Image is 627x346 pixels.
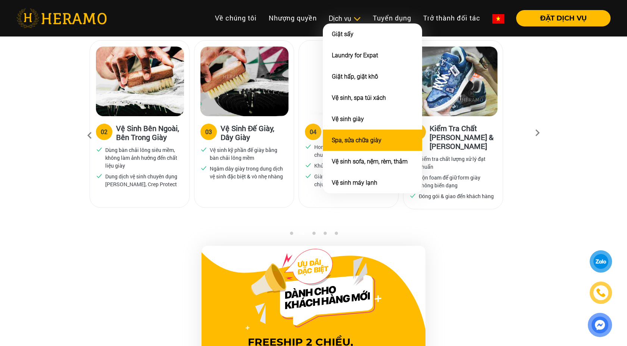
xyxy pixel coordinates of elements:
[591,283,611,303] a: phone-icon
[310,231,317,239] button: 3
[430,124,497,150] h3: Kiểm Tra Chất [PERSON_NAME] & [PERSON_NAME]
[101,127,107,136] div: 02
[305,47,393,116] img: Heramo quy trinh ve sinh hap khu mui giay bang may hap uv
[332,115,364,123] a: Vệ sinh giày
[200,47,288,116] img: Heramo quy trinh ve sinh de giay day giay
[16,9,107,28] img: heramo-logo.png
[332,31,353,38] a: Giặt sấy
[367,10,417,26] a: Tuyển dụng
[419,155,494,171] p: Kiểm tra chất lượng xử lý đạt chuẩn
[305,143,312,150] img: checked.svg
[310,127,316,136] div: 04
[417,10,486,26] a: Trở thành đối tác
[419,174,494,189] p: Độn foam để giữ form giày không biến dạng
[332,231,340,239] button: 5
[205,127,212,136] div: 03
[305,172,312,179] img: checked.svg
[200,146,207,153] img: checked.svg
[596,288,606,298] img: phone-icon
[287,231,295,239] button: 1
[510,15,611,22] a: ĐẶT DỊCH VỤ
[409,192,416,199] img: checked.svg
[332,179,377,186] a: Vệ sinh máy lạnh
[332,73,378,80] a: Giặt hấp, giặt khô
[305,162,312,168] img: checked.svg
[353,15,361,23] img: subToggleIcon
[96,146,103,153] img: checked.svg
[332,137,381,144] a: Spa, sửa chữa giày
[409,47,497,116] img: Heramo quy trinh ve sinh kiem tra chat luong dong goi
[314,143,390,159] p: Hong khô giày bằng máy hấp chuyên dụng
[332,158,408,165] a: Vệ sinh sofa, nệm, rèm, thảm
[332,94,386,101] a: Vệ sinh, spa túi xách
[492,14,504,23] img: vn-flag.png
[314,162,389,169] p: Khử mùi, diệt khuẩn bằng tia UV
[332,52,378,59] a: Laundry for Expat
[105,172,181,188] p: Dung dịch vệ sinh chuyên dụng [PERSON_NAME], Crep Protect
[210,146,285,162] p: Vệ sinh kỹ phần đế giày bằng bàn chải lông mềm
[96,172,103,179] img: checked.svg
[419,192,494,200] p: Đóng gói & giao đến khách hàng
[329,13,361,23] div: Dịch vụ
[263,10,323,26] a: Nhượng quyền
[299,231,306,239] button: 2
[246,249,381,330] img: Offer Header
[96,47,184,116] img: Heramo quy trinh ve sinh giay ben ngoai ben trong
[321,231,328,239] button: 4
[210,165,285,180] p: Ngâm dây giày trong dung dịch vệ sinh đặc biệt & vò nhẹ nhàng
[116,124,183,142] h3: Vệ Sinh Bên Ngoài, Bên Trong Giày
[105,146,181,169] p: Dùng bàn chải lông siêu mềm, không làm ảnh hưởng đến chất liệu giày
[209,10,263,26] a: Về chúng tôi
[516,10,611,26] button: ĐẶT DỊCH VỤ
[221,124,288,142] h3: Vệ Sinh Đế Giày, Dây Giày
[200,165,207,171] img: checked.svg
[314,172,390,188] p: Giày có hương thơm vô cùng dễ chịu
